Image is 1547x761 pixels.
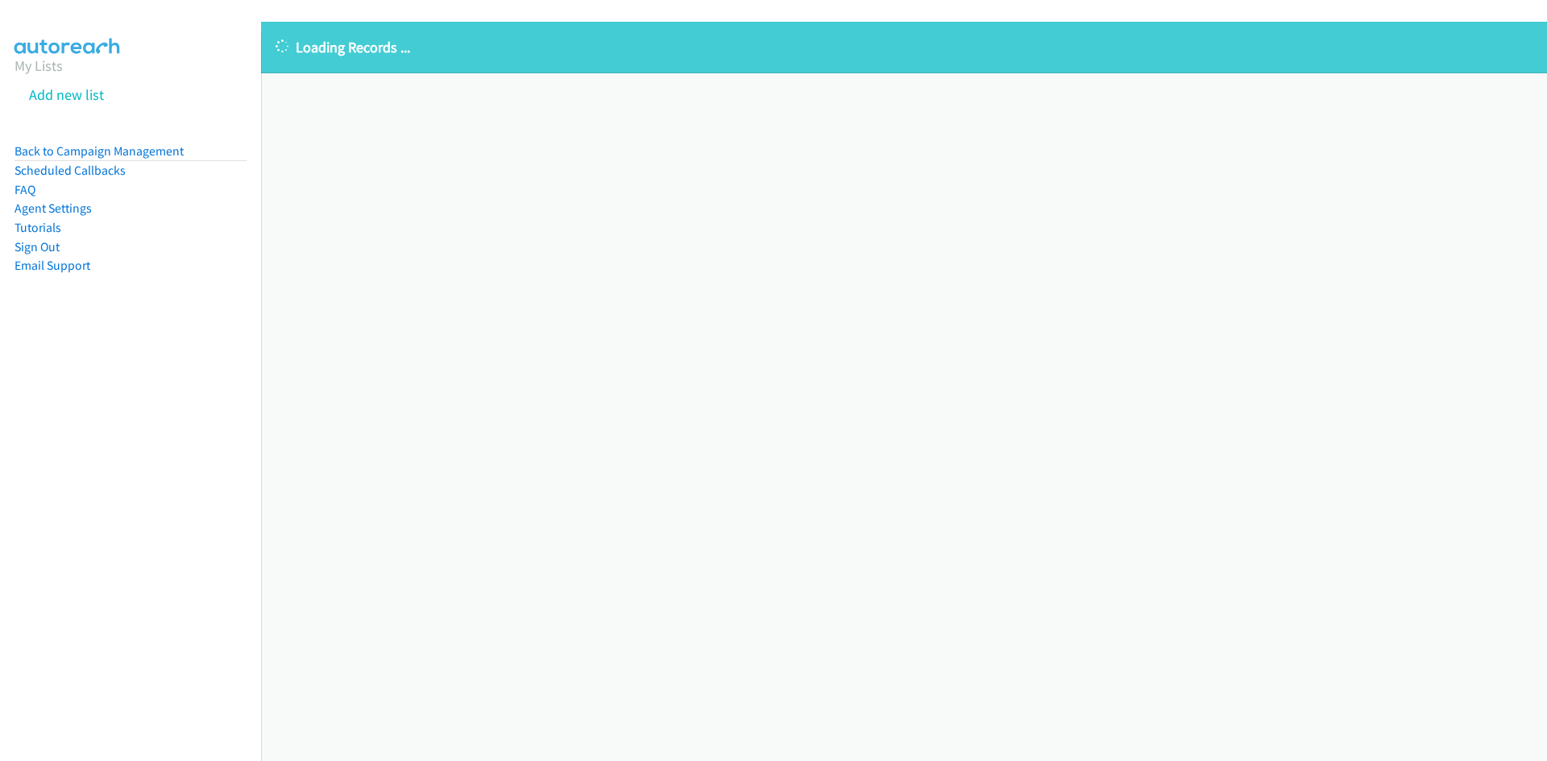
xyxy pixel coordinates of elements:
a: Add new list [29,85,104,104]
a: Agent Settings [15,201,92,216]
a: Scheduled Callbacks [15,163,126,178]
a: Back to Campaign Management [15,143,184,159]
p: Loading Records ... [276,36,1532,58]
a: Sign Out [15,239,60,254]
a: Tutorials [15,220,61,235]
a: My Lists [15,56,63,75]
a: FAQ [15,182,35,197]
a: Email Support [15,258,90,273]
